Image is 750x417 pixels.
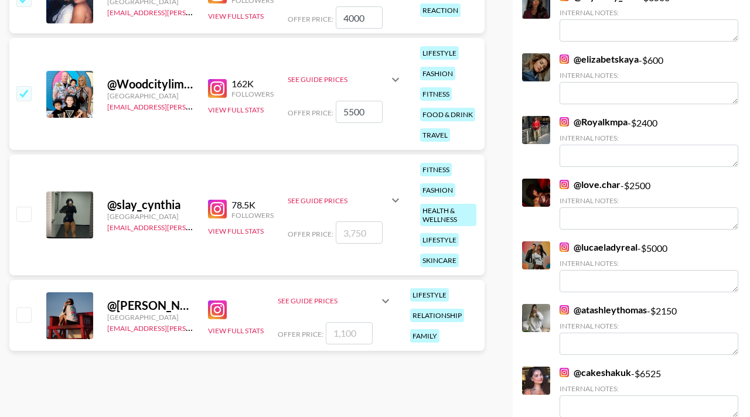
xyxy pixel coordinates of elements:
[208,12,264,20] button: View Full Stats
[560,54,569,64] img: Instagram
[560,196,738,205] div: Internal Notes:
[420,108,475,121] div: food & drink
[336,221,383,244] input: 3,750
[560,242,569,252] img: Instagram
[208,326,264,335] button: View Full Stats
[560,134,738,142] div: Internal Notes:
[208,105,264,114] button: View Full Stats
[107,197,194,212] div: @ slay_cynthia
[560,117,569,127] img: Instagram
[288,230,333,238] span: Offer Price:
[288,75,388,84] div: See Guide Prices
[336,6,383,29] input: 4,000
[420,204,476,226] div: health & wellness
[560,116,628,128] a: @Royalkmpa
[208,227,264,235] button: View Full Stats
[420,163,452,176] div: fitness
[336,101,383,123] input: 5,500
[560,259,738,268] div: Internal Notes:
[560,322,738,330] div: Internal Notes:
[278,330,323,339] span: Offer Price:
[288,15,333,23] span: Offer Price:
[420,233,459,247] div: lifestyle
[278,296,379,305] div: See Guide Prices
[326,322,373,344] input: 1,100
[560,53,738,104] div: - $ 600
[560,241,738,292] div: - $ 5000
[560,304,738,355] div: - $ 2150
[288,186,403,214] div: See Guide Prices
[107,212,194,221] div: [GEOGRAPHIC_DATA]
[107,322,281,333] a: [EMAIL_ADDRESS][PERSON_NAME][DOMAIN_NAME]
[560,304,647,316] a: @atashleythomas
[420,128,450,142] div: travel
[288,66,403,94] div: See Guide Prices
[278,287,393,315] div: See Guide Prices
[560,368,569,377] img: Instagram
[208,79,227,98] img: Instagram
[208,300,227,319] img: Instagram
[288,196,388,205] div: See Guide Prices
[560,53,639,65] a: @elizabetskaya
[231,211,274,220] div: Followers
[107,6,281,17] a: [EMAIL_ADDRESS][PERSON_NAME][DOMAIN_NAME]
[560,116,738,167] div: - $ 2400
[420,46,459,60] div: lifestyle
[420,4,461,17] div: reaction
[420,183,455,197] div: fashion
[420,87,452,101] div: fitness
[107,313,194,322] div: [GEOGRAPHIC_DATA]
[107,100,281,111] a: [EMAIL_ADDRESS][PERSON_NAME][DOMAIN_NAME]
[420,254,459,267] div: skincare
[560,384,738,393] div: Internal Notes:
[107,91,194,100] div: [GEOGRAPHIC_DATA]
[288,108,333,117] span: Offer Price:
[107,77,194,91] div: @ Woodcitylimits
[410,288,449,302] div: lifestyle
[560,71,738,80] div: Internal Notes:
[560,179,738,230] div: - $ 2500
[231,199,274,211] div: 78.5K
[420,67,455,80] div: fashion
[560,180,569,189] img: Instagram
[231,78,274,90] div: 162K
[560,8,738,17] div: Internal Notes:
[107,298,194,313] div: @ [PERSON_NAME]
[410,329,439,343] div: family
[560,367,631,378] a: @cakeshakuk
[560,179,621,190] a: @love.char
[560,305,569,315] img: Instagram
[231,90,274,98] div: Followers
[208,200,227,218] img: Instagram
[410,309,464,322] div: relationship
[560,241,637,253] a: @lucaeladyreal
[107,221,281,232] a: [EMAIL_ADDRESS][PERSON_NAME][DOMAIN_NAME]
